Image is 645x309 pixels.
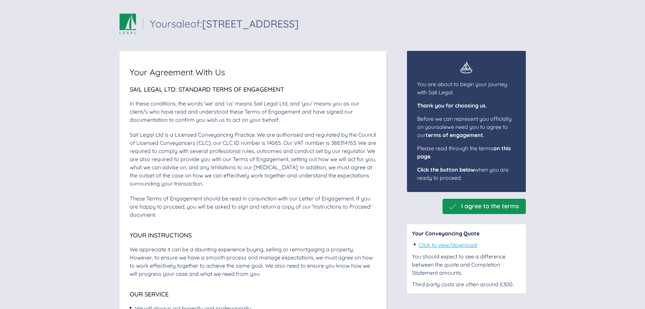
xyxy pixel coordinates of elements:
div: In these conditions, the words 'we' and 'us' means Sail Legal Ltd, and 'you' means you as our cli... [130,99,377,124]
div: Your sale of: [150,19,299,29]
span: Your Instructions [130,231,192,239]
span: Your Conveyancing Quote [412,230,479,237]
div: Third party costs are often around £300. [412,280,521,288]
span: I agree to the terms [461,203,519,210]
span: Your Agreement With Us [130,68,225,76]
span: You are about to begin your journey with Sail Legal. [417,81,507,96]
div: These Terms of Engagement should be read in conjunction with our Letter of Engagement. If you are... [130,194,377,219]
a: Click to view/download [419,242,477,248]
div: We appreciate it can be a daunting experience buying, selling or remortgaging a property. However... [130,245,377,278]
span: [STREET_ADDRESS] [202,17,299,30]
span: when you are ready to proceed. [417,166,509,181]
span: Please read through the terms . [417,145,511,160]
div: You should expect to see a difference between the quote and Completion Statement amounts. [412,252,521,277]
div: Sail Legal Ltd is a Licensed Conveyancing Practice. We are authorised and regulated by the Counci... [130,131,377,188]
span: Click the button below [417,166,475,173]
span: Thank you for choosing us. [417,102,487,109]
span: Before we can represent you officially on your sale we need you to agree to our . [417,115,512,138]
span: Our Service [130,290,169,298]
span: Sail Legal Ltd: Standard Terms of Engagement [130,85,284,93]
span: terms of engagement [426,132,483,138]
